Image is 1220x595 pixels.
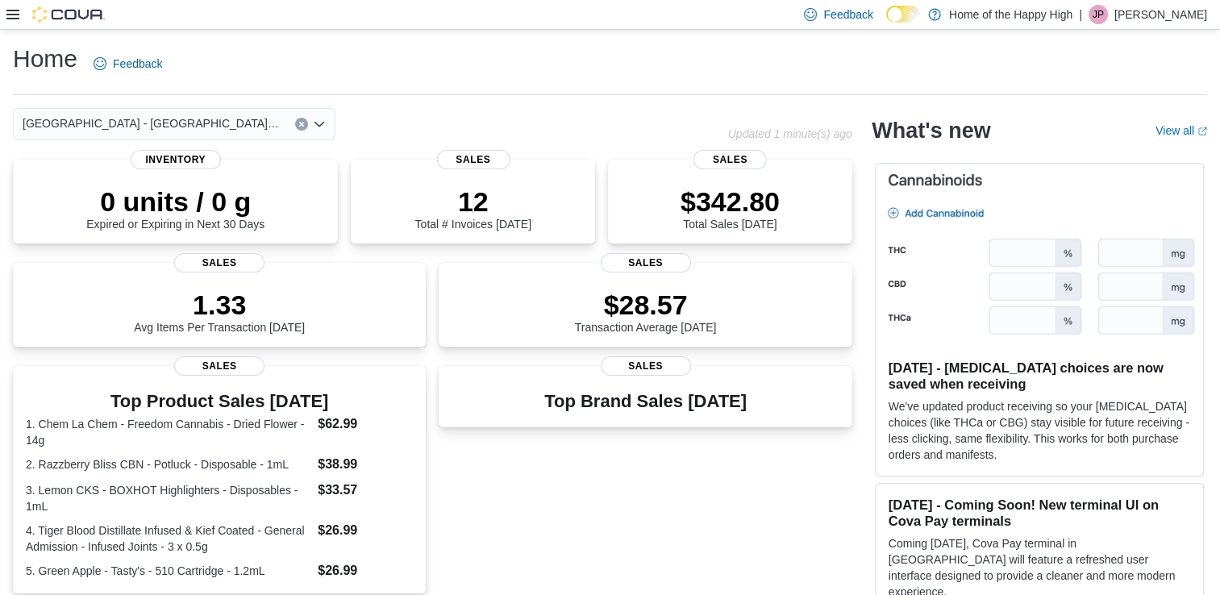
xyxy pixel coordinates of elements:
[26,482,311,514] dt: 3. Lemon CKS - BOXHOT Highlighters - Disposables - 1mL
[436,150,510,169] span: Sales
[415,185,531,231] div: Total # Invoices [DATE]
[601,356,691,376] span: Sales
[575,289,717,321] p: $28.57
[544,392,747,411] h3: Top Brand Sales [DATE]
[1114,5,1207,24] p: [PERSON_NAME]
[26,563,311,579] dt: 5. Green Apple - Tasty's - 510 Cartridge - 1.2mL
[86,185,264,231] div: Expired or Expiring in Next 30 Days
[681,185,780,231] div: Total Sales [DATE]
[295,118,308,131] button: Clear input
[1089,5,1108,24] div: Jordan Prasad
[1155,124,1207,137] a: View allExternal link
[318,481,413,500] dd: $33.57
[693,150,767,169] span: Sales
[886,6,920,23] input: Dark Mode
[318,414,413,434] dd: $62.99
[318,455,413,474] dd: $38.99
[1197,127,1207,136] svg: External link
[13,43,77,75] h1: Home
[86,185,264,218] p: 0 units / 0 g
[1079,5,1082,24] p: |
[1093,5,1104,24] span: JP
[823,6,872,23] span: Feedback
[681,185,780,218] p: $342.80
[889,360,1190,392] h3: [DATE] - [MEDICAL_DATA] choices are now saved when receiving
[134,289,305,321] p: 1.33
[872,118,990,144] h2: What's new
[113,56,162,72] span: Feedback
[889,398,1190,463] p: We've updated product receiving so your [MEDICAL_DATA] choices (like THCa or CBG) stay visible fo...
[318,521,413,540] dd: $26.99
[949,5,1072,24] p: Home of the Happy High
[728,127,852,140] p: Updated 1 minute(s) ago
[87,48,169,80] a: Feedback
[26,416,311,448] dt: 1. Chem La Chem - Freedom Cannabis - Dried Flower - 14g
[415,185,531,218] p: 12
[26,456,311,472] dt: 2. Razzberry Bliss CBN - Potluck - Disposable - 1mL
[174,253,264,273] span: Sales
[32,6,105,23] img: Cova
[575,289,717,334] div: Transaction Average [DATE]
[131,150,221,169] span: Inventory
[313,118,326,131] button: Open list of options
[26,522,311,555] dt: 4. Tiger Blood Distillate Infused & Kief Coated - General Admission - Infused Joints - 3 x 0.5g
[134,289,305,334] div: Avg Items Per Transaction [DATE]
[318,561,413,580] dd: $26.99
[889,497,1190,529] h3: [DATE] - Coming Soon! New terminal UI on Cova Pay terminals
[601,253,691,273] span: Sales
[26,392,413,411] h3: Top Product Sales [DATE]
[23,114,279,133] span: [GEOGRAPHIC_DATA] - [GEOGRAPHIC_DATA] - Pop's Cannabis
[174,356,264,376] span: Sales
